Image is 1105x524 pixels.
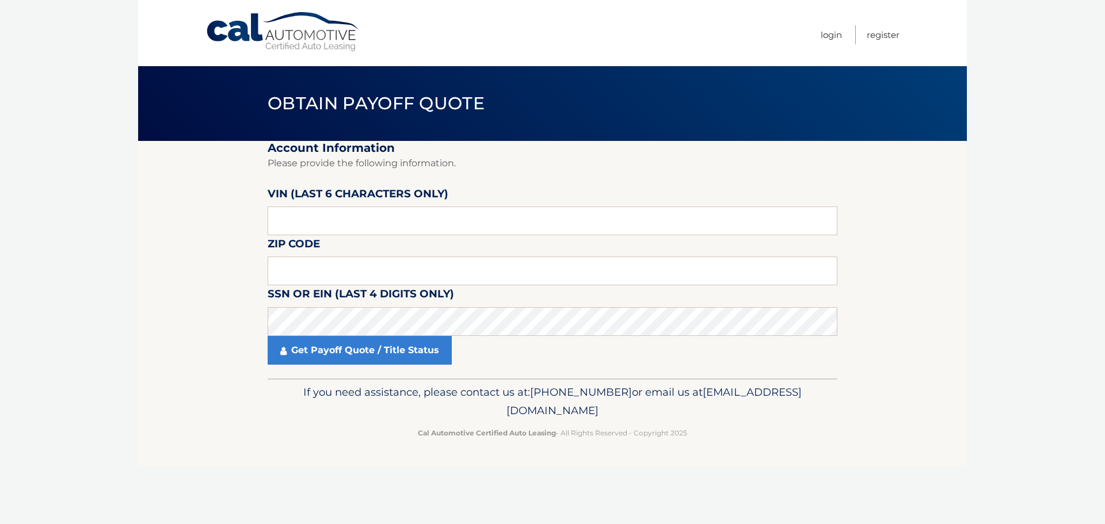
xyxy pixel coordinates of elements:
strong: Cal Automotive Certified Auto Leasing [418,429,556,437]
p: - All Rights Reserved - Copyright 2025 [275,427,830,439]
label: VIN (last 6 characters only) [268,185,448,206]
p: If you need assistance, please contact us at: or email us at [275,383,830,420]
a: Cal Automotive [205,12,361,52]
a: Get Payoff Quote / Title Status [268,336,452,365]
span: Obtain Payoff Quote [268,93,485,114]
p: Please provide the following information. [268,155,837,171]
a: Login [821,25,842,44]
label: Zip Code [268,235,320,257]
a: Register [867,25,900,44]
label: SSN or EIN (last 4 digits only) [268,285,454,307]
h2: Account Information [268,141,837,155]
span: [PHONE_NUMBER] [530,385,632,399]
